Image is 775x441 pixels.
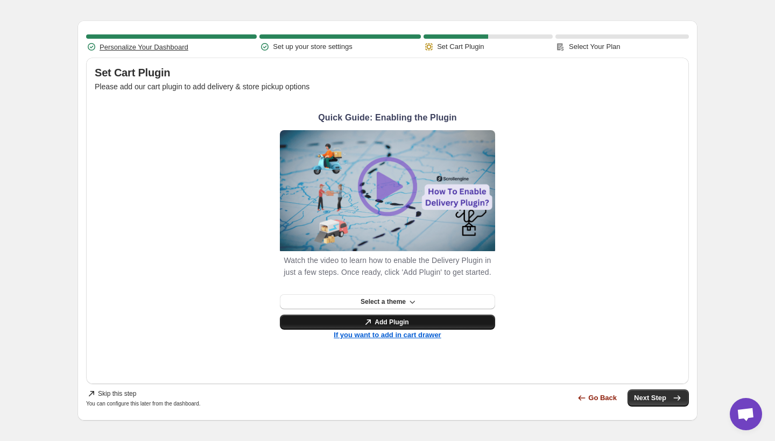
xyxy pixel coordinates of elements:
[634,393,682,403] span: Next Step
[280,294,495,309] button: Select a theme
[86,401,201,407] div: You can configure this later from the dashboard.
[273,41,352,52] p: Set up your store settings
[280,130,495,251] img: set-widget
[280,254,495,279] p: Watch the video to learn how to enable the Delivery Plugin in just a few steps. Once ready, click...
[82,387,140,400] button: Skip this step
[95,81,680,92] p: Please add our cart plugin to add delivery & store pickup options
[628,389,689,407] button: Next Step
[573,389,623,407] button: Go Back
[280,111,495,125] h2: Quick Guide: Enabling the Plugin
[100,41,188,52] button: Personalize Your Dashboard
[569,41,620,52] p: Select Your Plan
[730,398,762,430] div: Open chat
[280,315,495,330] a: Add Plugin
[361,297,406,306] span: Select a theme
[98,389,136,398] span: Skip this step
[588,393,617,403] span: Go Back
[95,66,680,79] h1: Set Cart Plugin
[437,41,484,52] p: Set Cart Plugin
[334,331,441,339] button: If you want to add in cart drawer
[375,318,408,326] span: Add Plugin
